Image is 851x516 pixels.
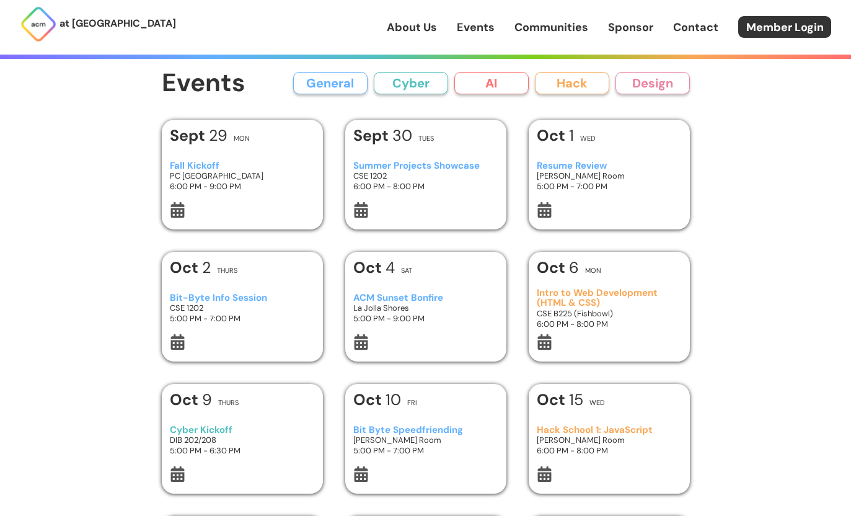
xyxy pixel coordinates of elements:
[537,257,569,278] b: Oct
[374,72,448,94] button: Cyber
[293,72,368,94] button: General
[170,392,212,407] h1: 9
[537,425,681,435] h3: Hack School 1: JavaScript
[537,319,681,329] h3: 6:00 PM - 8:00 PM
[514,19,588,35] a: Communities
[454,72,529,94] button: AI
[170,389,202,410] b: Oct
[353,257,386,278] b: Oct
[170,181,314,192] h3: 6:00 PM - 9:00 PM
[170,128,227,143] h1: 29
[407,399,417,406] h2: Fri
[170,445,314,456] h3: 5:00 PM - 6:30 PM
[537,389,569,410] b: Oct
[353,171,498,181] h3: CSE 1202
[170,260,211,275] h1: 2
[537,308,681,319] h3: CSE B225 (Fishbowl)
[353,435,498,445] h3: [PERSON_NAME] Room
[353,313,498,324] h3: 5:00 PM - 9:00 PM
[353,181,498,192] h3: 6:00 PM - 8:00 PM
[20,6,57,43] img: ACM Logo
[353,293,498,303] h3: ACM Sunset Bonfire
[537,435,681,445] h3: [PERSON_NAME] Room
[401,267,412,274] h2: Sat
[418,135,434,142] h2: Tues
[537,392,583,407] h1: 15
[537,445,681,456] h3: 6:00 PM - 8:00 PM
[353,392,401,407] h1: 10
[537,288,681,308] h3: Intro to Web Development (HTML & CSS)
[537,181,681,192] h3: 5:00 PM - 7:00 PM
[353,128,412,143] h1: 30
[170,161,314,171] h3: Fall Kickoff
[218,399,239,406] h2: Thurs
[589,399,605,406] h2: Wed
[170,125,209,146] b: Sept
[162,69,245,97] h1: Events
[535,72,609,94] button: Hack
[217,267,237,274] h2: Thurs
[170,313,314,324] h3: 5:00 PM - 7:00 PM
[387,19,437,35] a: About Us
[615,72,690,94] button: Design
[353,161,498,171] h3: Summer Projects Showcase
[170,425,314,435] h3: Cyber Kickoff
[20,6,176,43] a: at [GEOGRAPHIC_DATA]
[537,125,569,146] b: Oct
[537,161,681,171] h3: Resume Review
[537,128,574,143] h1: 1
[353,425,498,435] h3: Bit Byte Speedfriending
[537,260,579,275] h1: 6
[170,293,314,303] h3: Bit-Byte Info Session
[234,135,250,142] h2: Mon
[353,445,498,456] h3: 5:00 PM - 7:00 PM
[170,257,202,278] b: Oct
[170,303,314,313] h3: CSE 1202
[353,303,498,313] h3: La Jolla Shores
[353,125,392,146] b: Sept
[580,135,596,142] h2: Wed
[170,171,314,181] h3: PC [GEOGRAPHIC_DATA]
[457,19,495,35] a: Events
[353,389,386,410] b: Oct
[60,16,176,32] p: at [GEOGRAPHIC_DATA]
[353,260,395,275] h1: 4
[585,267,601,274] h2: Mon
[608,19,653,35] a: Sponsor
[170,435,314,445] h3: DIB 202/208
[673,19,718,35] a: Contact
[537,171,681,181] h3: [PERSON_NAME] Room
[738,16,831,38] a: Member Login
